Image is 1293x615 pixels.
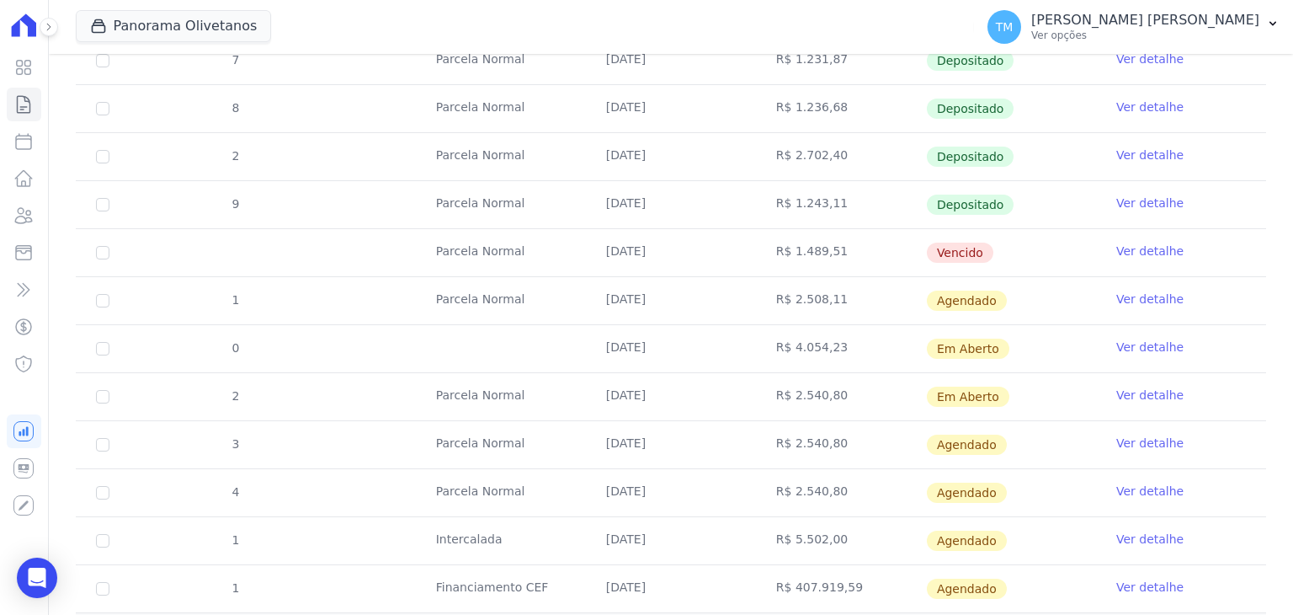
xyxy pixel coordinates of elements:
a: Ver detalhe [1116,51,1184,67]
p: Ver opções [1031,29,1259,42]
span: TM [996,21,1014,33]
td: R$ 2.508,11 [756,277,926,324]
td: [DATE] [586,373,756,420]
a: Ver detalhe [1116,579,1184,596]
span: 1 [231,293,240,307]
td: [DATE] [586,277,756,324]
td: [DATE] [586,469,756,516]
td: Financiamento CEF [416,565,586,612]
span: Depositado [927,99,1014,119]
td: [DATE] [586,181,756,228]
td: Parcela Normal [416,277,586,324]
span: Agendado [927,435,1007,455]
td: R$ 1.489,51 [756,229,926,276]
a: Ver detalhe [1116,483,1184,500]
td: R$ 1.231,87 [756,37,926,84]
span: Agendado [927,483,1007,503]
input: default [96,390,109,404]
td: Parcela Normal [416,421,586,468]
span: 8 [231,101,240,115]
span: 0 [231,341,240,355]
td: Intercalada [416,517,586,564]
span: Em Aberto [927,387,1009,407]
td: R$ 1.236,68 [756,85,926,132]
span: Depositado [927,195,1014,215]
span: 1 [231,581,240,595]
td: [DATE] [586,85,756,132]
td: [DATE] [586,421,756,468]
td: Parcela Normal [416,469,586,516]
span: 7 [231,53,240,67]
input: Só é possível selecionar pagamentos em aberto [96,102,109,115]
span: 1 [231,533,240,547]
td: R$ 2.540,80 [756,373,926,420]
td: Parcela Normal [416,133,586,180]
input: default [96,438,109,452]
span: 9 [231,197,240,211]
td: [DATE] [586,565,756,612]
input: default [96,582,109,596]
td: R$ 4.054,23 [756,325,926,372]
td: Parcela Normal [416,373,586,420]
td: [DATE] [586,229,756,276]
input: default [96,534,109,548]
a: Ver detalhe [1116,291,1184,307]
td: R$ 1.243,11 [756,181,926,228]
input: Só é possível selecionar pagamentos em aberto [96,150,109,163]
td: R$ 2.540,80 [756,469,926,516]
span: Agendado [927,579,1007,599]
td: Parcela Normal [416,181,586,228]
td: [DATE] [586,517,756,564]
input: Só é possível selecionar pagamentos em aberto [96,198,109,211]
a: Ver detalhe [1116,243,1184,259]
a: Ver detalhe [1116,147,1184,163]
input: default [96,246,109,259]
span: 2 [231,149,240,163]
td: [DATE] [586,37,756,84]
td: [DATE] [586,325,756,372]
a: Ver detalhe [1116,531,1184,548]
td: Parcela Normal [416,229,586,276]
span: Agendado [927,531,1007,551]
div: Open Intercom Messenger [17,558,57,598]
span: 4 [231,485,240,499]
input: Só é possível selecionar pagamentos em aberto [96,54,109,67]
td: R$ 5.502,00 [756,517,926,564]
a: Ver detalhe [1116,195,1184,211]
input: default [96,342,109,356]
span: Depositado [927,147,1014,167]
td: [DATE] [586,133,756,180]
span: Em Aberto [927,339,1009,359]
button: TM [PERSON_NAME] [PERSON_NAME] Ver opções [974,3,1293,51]
span: Depositado [927,51,1014,71]
td: R$ 2.702,40 [756,133,926,180]
input: default [96,486,109,500]
td: Parcela Normal [416,85,586,132]
button: Panorama Olivetanos [76,10,272,42]
a: Ver detalhe [1116,387,1184,404]
span: 2 [231,389,240,403]
span: Vencido [927,243,993,263]
a: Ver detalhe [1116,435,1184,452]
td: R$ 407.919,59 [756,565,926,612]
a: Ver detalhe [1116,339,1184,356]
a: Ver detalhe [1116,99,1184,115]
td: Parcela Normal [416,37,586,84]
span: Agendado [927,291,1007,311]
input: default [96,294,109,307]
td: R$ 2.540,80 [756,421,926,468]
p: [PERSON_NAME] [PERSON_NAME] [1031,12,1259,29]
span: 3 [231,437,240,451]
